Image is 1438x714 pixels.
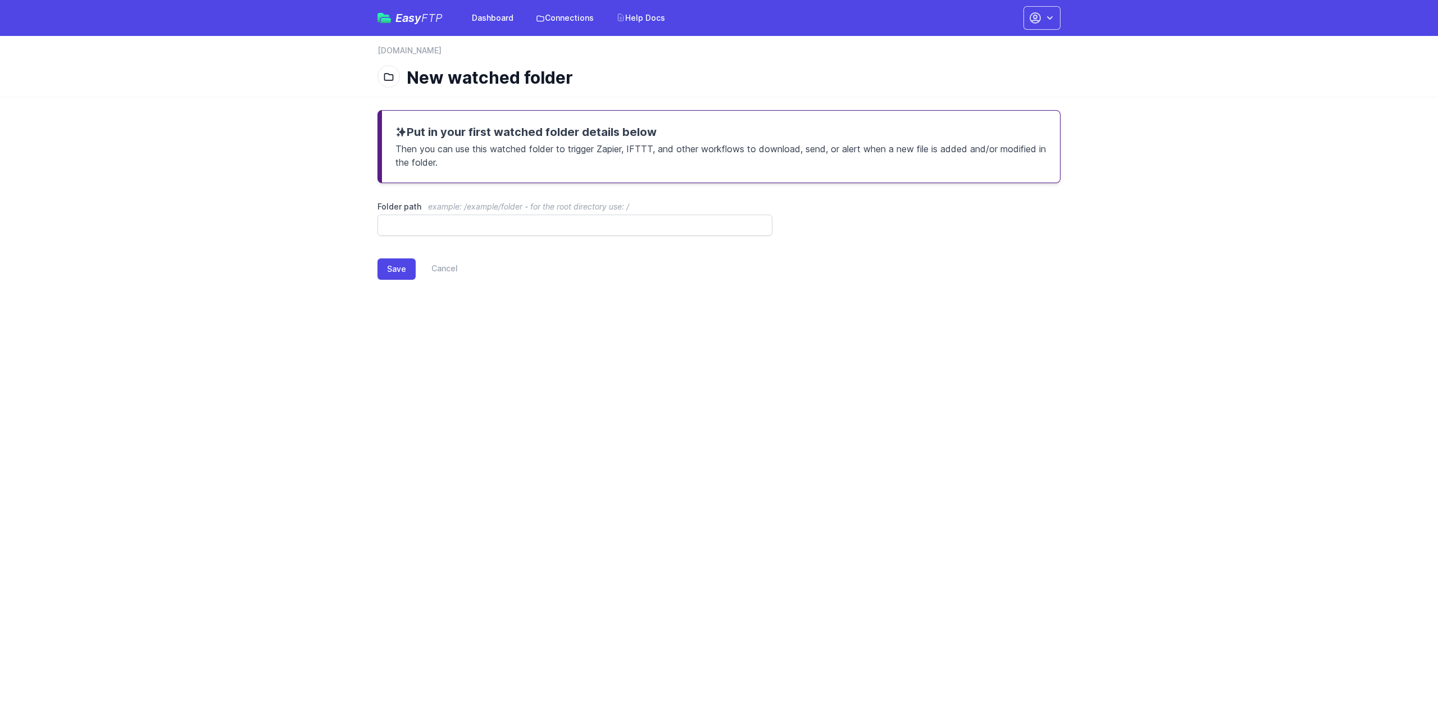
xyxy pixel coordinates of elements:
[377,258,416,280] button: Save
[416,258,458,280] a: Cancel
[377,45,442,56] a: [DOMAIN_NAME]
[465,8,520,28] a: Dashboard
[377,45,1061,63] nav: Breadcrumb
[377,13,391,23] img: easyftp_logo.png
[395,12,443,24] span: Easy
[428,202,629,211] span: example: /example/folder - for the root directory use: /
[609,8,672,28] a: Help Docs
[395,124,1046,140] h3: Put in your first watched folder details below
[407,67,1052,88] h1: New watched folder
[395,140,1046,169] p: Then you can use this watched folder to trigger Zapier, IFTTT, and other workflows to download, s...
[421,11,443,25] span: FTP
[529,8,600,28] a: Connections
[377,12,443,24] a: EasyFTP
[377,201,772,212] label: Folder path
